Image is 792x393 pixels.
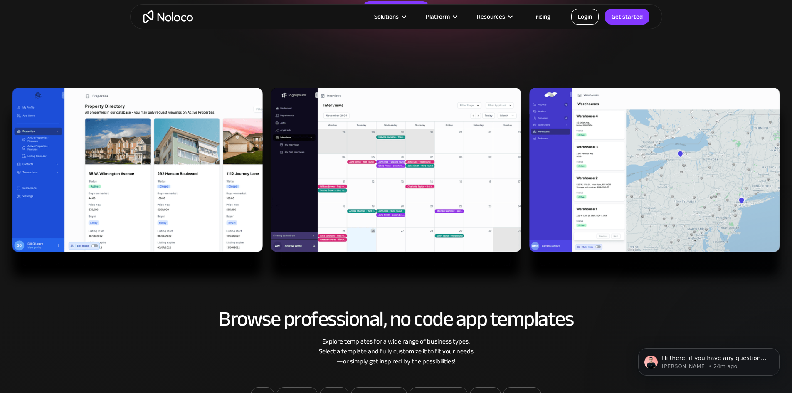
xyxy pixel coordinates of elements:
[138,336,654,366] div: Explore templates for a wide range of business types. Select a template and fully customize it to...
[571,9,599,25] a: Login
[364,11,415,22] div: Solutions
[143,10,193,23] a: home
[138,308,654,330] h2: Browse professional, no code app templates
[626,331,792,389] iframe: Intercom notifications message
[426,11,450,22] div: Platform
[415,11,466,22] div: Platform
[522,11,561,22] a: Pricing
[477,11,505,22] div: Resources
[374,11,399,22] div: Solutions
[605,9,649,25] a: Get started
[466,11,522,22] div: Resources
